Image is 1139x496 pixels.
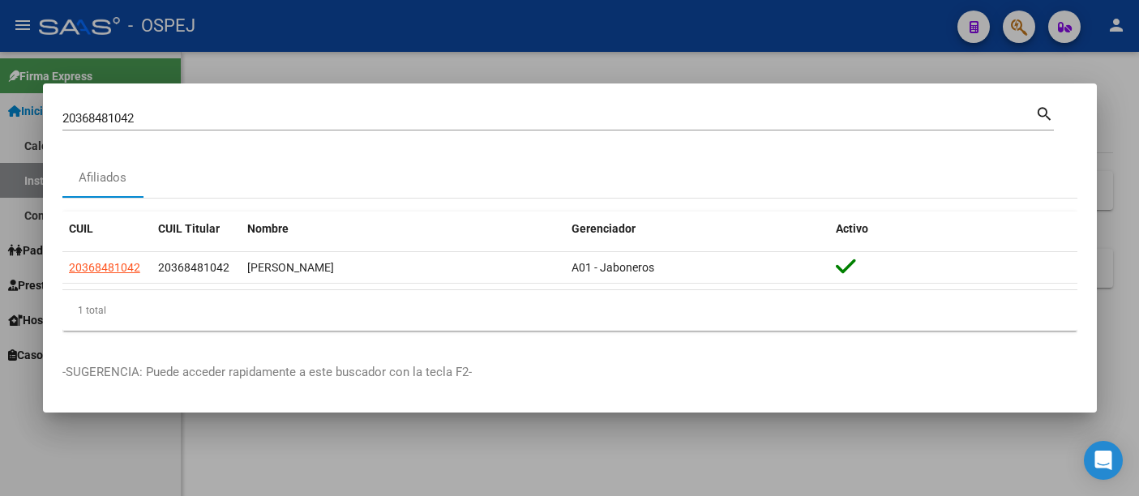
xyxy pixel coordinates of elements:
[1035,103,1054,122] mat-icon: search
[1084,441,1123,480] div: Open Intercom Messenger
[152,212,241,246] datatable-header-cell: CUIL Titular
[62,212,152,246] datatable-header-cell: CUIL
[69,222,93,235] span: CUIL
[158,261,229,274] span: 20368481042
[572,261,654,274] span: A01 - Jaboneros
[247,222,289,235] span: Nombre
[572,222,636,235] span: Gerenciador
[79,169,126,187] div: Afiliados
[836,222,868,235] span: Activo
[62,290,1077,331] div: 1 total
[62,363,1077,382] p: -SUGERENCIA: Puede acceder rapidamente a este buscador con la tecla F2-
[241,212,565,246] datatable-header-cell: Nombre
[565,212,829,246] datatable-header-cell: Gerenciador
[829,212,1077,246] datatable-header-cell: Activo
[158,222,220,235] span: CUIL Titular
[69,261,140,274] span: 20368481042
[247,259,559,277] div: [PERSON_NAME]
